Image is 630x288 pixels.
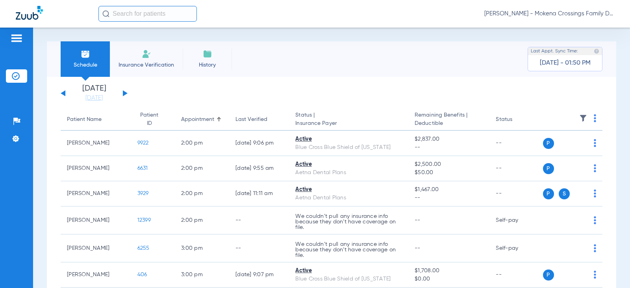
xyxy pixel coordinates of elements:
[67,115,125,124] div: Patient Name
[175,156,229,181] td: 2:00 PM
[102,10,109,17] img: Search Icon
[489,156,543,181] td: --
[175,262,229,288] td: 3:00 PM
[489,206,543,234] td: Self-pay
[175,131,229,156] td: 2:00 PM
[594,271,596,279] img: group-dot-blue.svg
[61,234,131,262] td: [PERSON_NAME]
[415,143,483,152] span: --
[543,163,554,174] span: P
[61,262,131,288] td: [PERSON_NAME]
[594,114,596,122] img: group-dot-blue.svg
[175,206,229,234] td: 2:00 PM
[229,234,289,262] td: --
[594,216,596,224] img: group-dot-blue.svg
[81,49,90,59] img: Schedule
[229,262,289,288] td: [DATE] 9:07 PM
[295,186,402,194] div: Active
[98,6,197,22] input: Search for patients
[415,267,483,275] span: $1,708.00
[16,6,43,20] img: Zuub Logo
[61,156,131,181] td: [PERSON_NAME]
[594,190,596,197] img: group-dot-blue.svg
[229,206,289,234] td: --
[295,169,402,177] div: Aetna Dental Plans
[61,131,131,156] td: [PERSON_NAME]
[61,206,131,234] td: [PERSON_NAME]
[295,135,402,143] div: Active
[540,59,591,67] span: [DATE] - 01:50 PM
[137,140,149,146] span: 9922
[594,139,596,147] img: group-dot-blue.svg
[189,61,226,69] span: History
[415,275,483,283] span: $0.00
[181,115,214,124] div: Appointment
[594,244,596,252] img: group-dot-blue.svg
[229,131,289,156] td: [DATE] 9:06 PM
[203,49,212,59] img: History
[594,48,599,54] img: last sync help info
[489,131,543,156] td: --
[137,217,151,223] span: 12399
[579,114,587,122] img: filter.svg
[295,242,402,258] p: We couldn’t pull any insurance info because they don’t have coverage on file.
[415,217,421,223] span: --
[415,186,483,194] span: $1,467.00
[235,115,267,124] div: Last Verified
[70,94,118,102] a: [DATE]
[543,188,554,199] span: P
[295,194,402,202] div: Aetna Dental Plans
[137,111,169,128] div: Patient ID
[137,272,147,277] span: 406
[142,49,151,59] img: Manual Insurance Verification
[295,143,402,152] div: Blue Cross Blue Shield of [US_STATE]
[295,119,402,128] span: Insurance Payer
[295,267,402,275] div: Active
[543,138,554,149] span: P
[116,61,177,69] span: Insurance Verification
[295,214,402,230] p: We couldn’t pull any insurance info because they don’t have coverage on file.
[484,10,614,18] span: [PERSON_NAME] - Mokena Crossings Family Dental
[408,109,489,131] th: Remaining Benefits |
[67,61,104,69] span: Schedule
[10,33,23,43] img: hamburger-icon
[531,47,578,55] span: Last Appt. Sync Time:
[229,156,289,181] td: [DATE] 9:55 AM
[415,135,483,143] span: $2,837.00
[415,169,483,177] span: $50.00
[67,115,102,124] div: Patient Name
[594,164,596,172] img: group-dot-blue.svg
[289,109,408,131] th: Status |
[137,165,148,171] span: 6631
[235,115,283,124] div: Last Verified
[415,194,483,202] span: --
[415,245,421,251] span: --
[489,109,543,131] th: Status
[559,188,570,199] span: S
[415,160,483,169] span: $2,500.00
[295,275,402,283] div: Blue Cross Blue Shield of [US_STATE]
[229,181,289,206] td: [DATE] 11:11 AM
[543,269,554,281] span: P
[295,160,402,169] div: Active
[489,234,543,262] td: Self-pay
[137,191,149,196] span: 3929
[137,111,161,128] div: Patient ID
[489,181,543,206] td: --
[137,245,150,251] span: 6255
[175,234,229,262] td: 3:00 PM
[415,119,483,128] span: Deductible
[70,85,118,102] li: [DATE]
[181,115,223,124] div: Appointment
[61,181,131,206] td: [PERSON_NAME]
[175,181,229,206] td: 2:00 PM
[489,262,543,288] td: --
